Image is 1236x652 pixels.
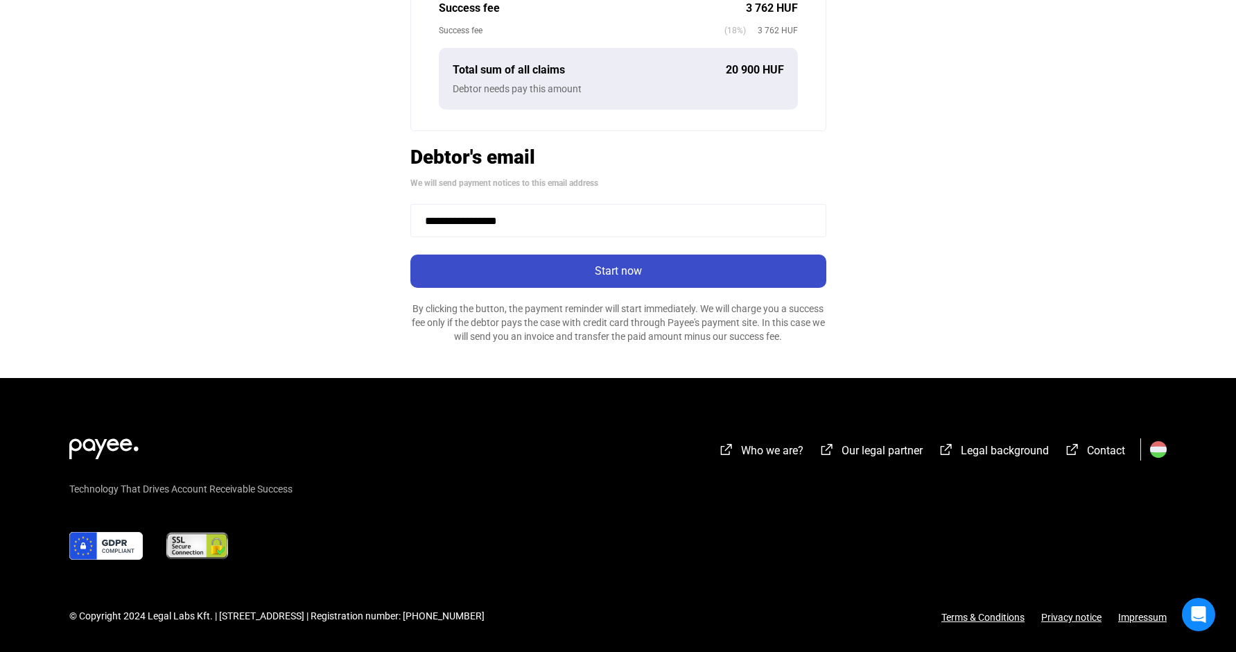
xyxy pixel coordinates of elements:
img: white-payee-white-dot.svg [69,431,139,459]
a: external-link-whiteWho we are? [718,446,803,459]
div: We will send payment notices to this email address [410,176,826,190]
a: external-link-whiteContact [1064,446,1125,459]
div: Open Intercom Messenger [1182,598,1215,631]
div: By clicking the button, the payment reminder will start immediately. We will charge you a success... [410,302,826,343]
span: Contact [1087,444,1125,457]
span: (18%) [724,24,746,37]
a: external-link-whiteLegal background [938,446,1049,459]
span: 3 762 HUF [746,24,798,37]
button: Start now [410,255,826,288]
img: external-link-white [718,443,735,456]
img: HU.svg [1150,441,1167,458]
span: Our legal partner [842,444,923,457]
a: Privacy notice [1025,612,1118,623]
div: Total sum of all claims [453,62,726,78]
img: ssl [165,532,229,560]
h2: Debtor's email [410,145,826,169]
div: 20 900 HUF [726,62,784,78]
div: Start now [415,263,822,280]
span: Legal background [961,444,1049,457]
div: Success fee [439,24,724,37]
span: Who we are? [741,444,803,457]
a: Impressum [1118,612,1167,623]
img: external-link-white [819,443,835,456]
img: gdpr [69,532,143,560]
a: external-link-whiteOur legal partner [819,446,923,459]
div: Debtor needs pay this amount [453,82,784,96]
a: Terms & Conditions [941,612,1025,623]
img: external-link-white [1064,443,1081,456]
img: external-link-white [938,443,955,456]
div: © Copyright 2024 Legal Labs Kft. | [STREET_ADDRESS] | Registration number: [PHONE_NUMBER] [69,609,485,624]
